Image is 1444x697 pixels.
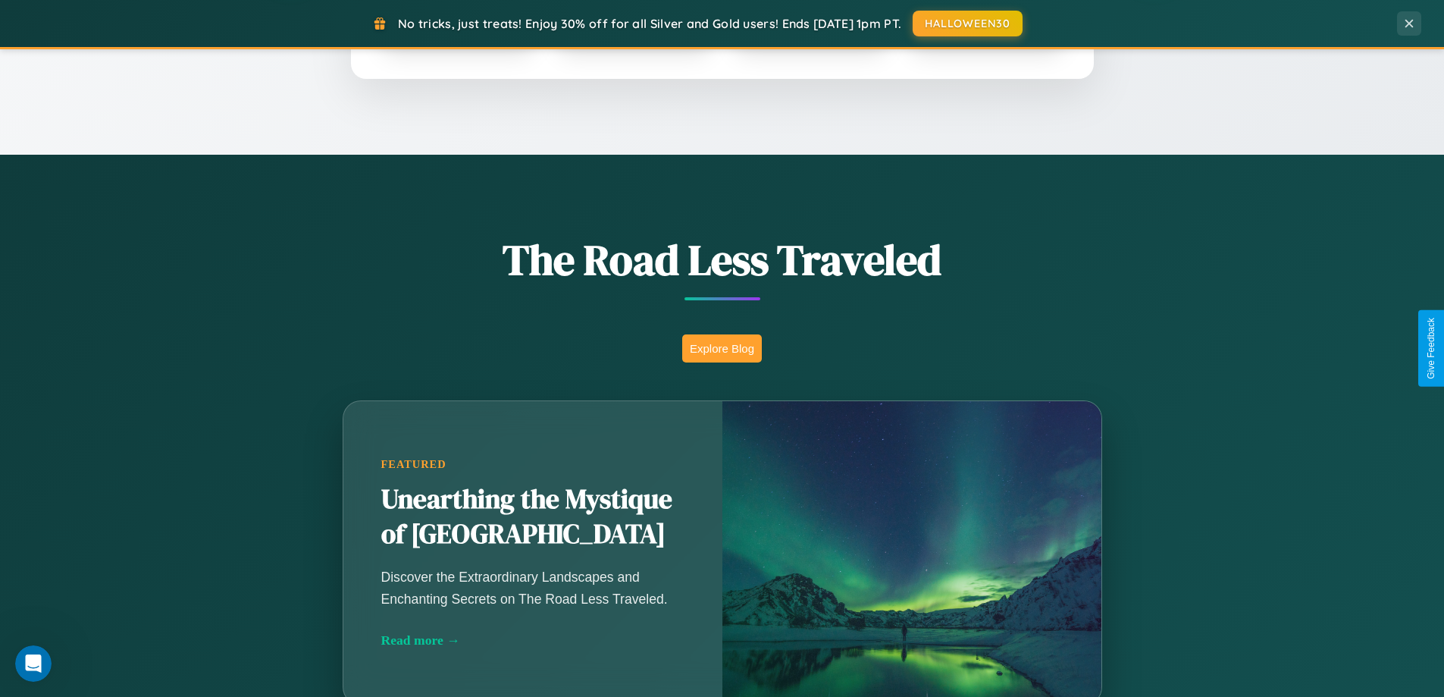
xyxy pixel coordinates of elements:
h2: Unearthing the Mystique of [GEOGRAPHIC_DATA] [381,482,684,552]
p: Discover the Extraordinary Landscapes and Enchanting Secrets on The Road Less Traveled. [381,567,684,609]
button: Explore Blog [682,334,762,363]
div: Featured [381,458,684,471]
span: No tricks, just treats! Enjoy 30% off for all Silver and Gold users! Ends [DATE] 1pm PT. [398,16,901,31]
div: Read more → [381,633,684,648]
div: Give Feedback [1426,318,1436,379]
button: HALLOWEEN30 [913,11,1023,36]
iframe: Intercom live chat [15,645,52,682]
h1: The Road Less Traveled [268,231,1177,289]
